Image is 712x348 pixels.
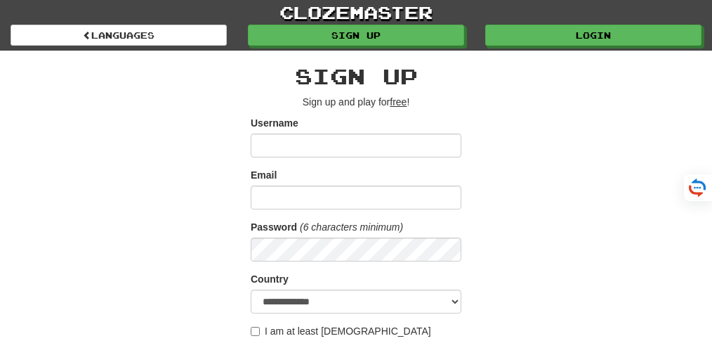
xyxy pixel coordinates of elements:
[251,324,431,338] label: I am at least [DEMOGRAPHIC_DATA]
[11,25,227,46] a: Languages
[248,25,464,46] a: Sign up
[251,168,277,182] label: Email
[251,95,461,109] p: Sign up and play for !
[251,116,298,130] label: Username
[251,272,289,286] label: Country
[390,96,407,108] u: free
[251,65,461,88] h2: Sign up
[300,221,403,233] em: (6 characters minimum)
[485,25,701,46] a: Login
[251,327,260,336] input: I am at least [DEMOGRAPHIC_DATA]
[251,220,297,234] label: Password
